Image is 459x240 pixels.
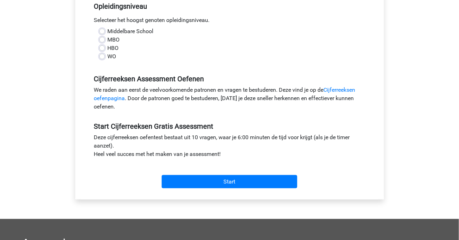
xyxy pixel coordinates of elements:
[89,16,370,27] div: Selecteer het hoogst genoten opleidingsniveau.
[89,86,370,114] div: We raden aan eerst de veelvoorkomende patronen en vragen te bestuderen. Deze vind je op de . Door...
[108,44,119,52] label: HBO
[89,133,370,161] div: Deze cijferreeksen oefentest bestaat uit 10 vragen, waar je 6:00 minuten de tijd voor krijgt (als...
[108,52,116,61] label: WO
[162,175,297,188] input: Start
[108,27,154,36] label: Middelbare School
[94,75,365,83] h5: Cijferreeksen Assessment Oefenen
[108,36,120,44] label: MBO
[94,122,365,130] h5: Start Cijferreeksen Gratis Assessment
